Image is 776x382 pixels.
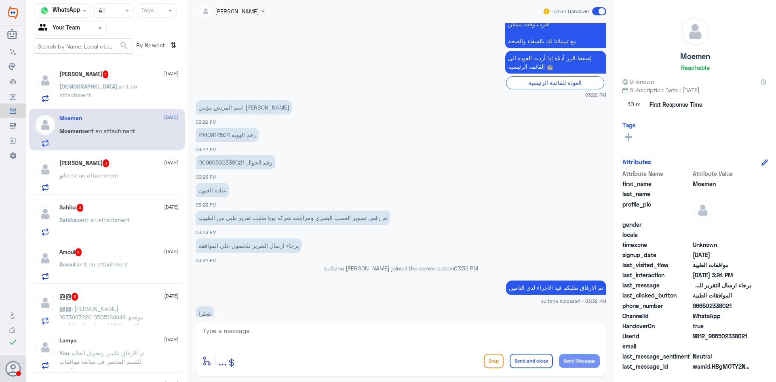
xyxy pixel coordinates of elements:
[622,332,691,340] span: UserId
[505,51,606,74] p: 27/9/2025, 3:22 PM
[506,281,606,295] p: 27/9/2025, 3:32 PM
[506,76,604,89] div: العودة للقائمة الرئيسية
[196,230,217,235] span: 03:23 PM
[693,251,751,259] span: 2025-09-27T12:21:56.521Z
[484,354,504,368] button: Drop
[622,291,691,300] span: last_clicked_button
[35,293,55,313] img: defaultAdmin.png
[196,202,217,207] span: 03:23 PM
[164,248,179,255] span: [DATE]
[680,52,710,61] h5: Moemen
[622,169,691,178] span: Attribute Name
[59,248,82,256] h5: Amoul
[38,22,51,34] img: yourTeam.svg
[693,342,751,350] span: null
[196,264,606,272] p: sultana [PERSON_NAME] joined the conversation
[164,336,179,343] span: [DATE]
[59,305,72,312] span: @@
[693,230,751,239] span: null
[218,352,227,370] button: ...
[622,190,691,198] span: last_name
[82,127,135,134] span: sent an attachment
[38,4,51,17] img: whatsapp.png
[693,200,713,220] img: defaultAdmin.png
[164,292,179,300] span: [DATE]
[34,39,133,53] input: Search by Name, Local etc…
[196,100,292,114] p: 27/9/2025, 3:22 PM
[196,174,217,179] span: 03:23 PM
[140,6,154,16] div: Tags
[693,220,751,229] span: null
[196,257,217,263] span: 03:24 PM
[622,261,691,269] span: last_visited_flow
[65,172,118,179] span: sent an attachment
[59,337,77,344] h5: Lamya
[622,251,691,259] span: signup_date
[196,306,214,321] p: 27/9/2025, 3:32 PM
[196,128,259,142] p: 27/9/2025, 3:22 PM
[75,248,82,256] span: 4
[693,241,751,249] span: Unknown
[133,38,167,55] span: By Newest
[550,8,589,15] span: Human Handover
[35,115,55,135] img: defaultAdmin.png
[8,6,18,19] img: Widebot Logo
[693,271,751,279] span: 2025-09-27T12:24:03.316Z
[59,83,117,90] span: [DEMOGRAPHIC_DATA]
[164,203,179,211] span: [DATE]
[681,64,710,71] h6: Reachable
[59,216,77,223] span: Sahiba
[35,204,55,224] img: defaultAdmin.png
[59,305,144,338] span: : [PERSON_NAME] 1033997220 0505194948 موعدي الاشعه الثلاثا ابي رفع طلب للتامين للاشعه
[681,18,709,45] img: defaultAdmin.png
[77,216,130,223] span: sent an attachment
[59,70,109,78] h5: Mohammed Ajina
[59,204,84,212] h5: Sahiba
[693,261,751,269] span: موافقات الطبية
[35,337,55,357] img: defaultAdmin.png
[559,354,600,368] button: Send Message
[693,352,751,361] span: 0
[196,119,217,125] span: 03:22 PM
[649,100,702,109] span: First Response Time
[693,322,751,330] span: true
[218,353,227,368] span: ...
[59,293,78,301] h5: @@
[35,159,55,179] img: defaultAdmin.png
[622,241,691,249] span: timezone
[693,312,751,320] span: 2
[622,121,636,129] h6: Tags
[622,342,691,350] span: email
[119,41,129,51] span: search
[196,238,302,253] p: 27/9/2025, 3:24 PM
[196,211,390,225] p: 27/9/2025, 3:23 PM
[164,114,179,121] span: [DATE]
[35,248,55,268] img: defaultAdmin.png
[622,362,691,371] span: last_message_id
[693,291,751,300] span: الموافقات الطبية
[59,261,75,268] span: Amoul
[75,261,128,268] span: sent an attachment
[164,159,179,166] span: [DATE]
[103,70,109,78] span: 1
[59,350,69,357] span: You
[454,265,478,272] span: 03:32 PM
[622,302,691,310] span: phone_number
[72,293,78,301] span: 3
[622,200,691,219] span: profile_pic
[170,38,177,52] i: ⇅
[622,158,651,165] h6: Attributes
[693,179,751,188] span: Moemen
[622,352,691,361] span: last_message_sentiment
[510,354,553,368] button: Send and close
[119,39,129,53] button: search
[196,147,217,152] span: 03:22 PM
[622,281,691,289] span: last_message
[622,86,768,94] span: Subscription Date : [DATE]
[196,155,275,169] p: 27/9/2025, 3:23 PM
[693,332,751,340] span: 9812_966502338021
[35,70,55,91] img: defaultAdmin.png
[59,115,82,122] h5: Moemen
[693,281,751,289] span: برجاء ارسال التقرير للحصول علي الموافقه
[622,77,654,86] span: Unknown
